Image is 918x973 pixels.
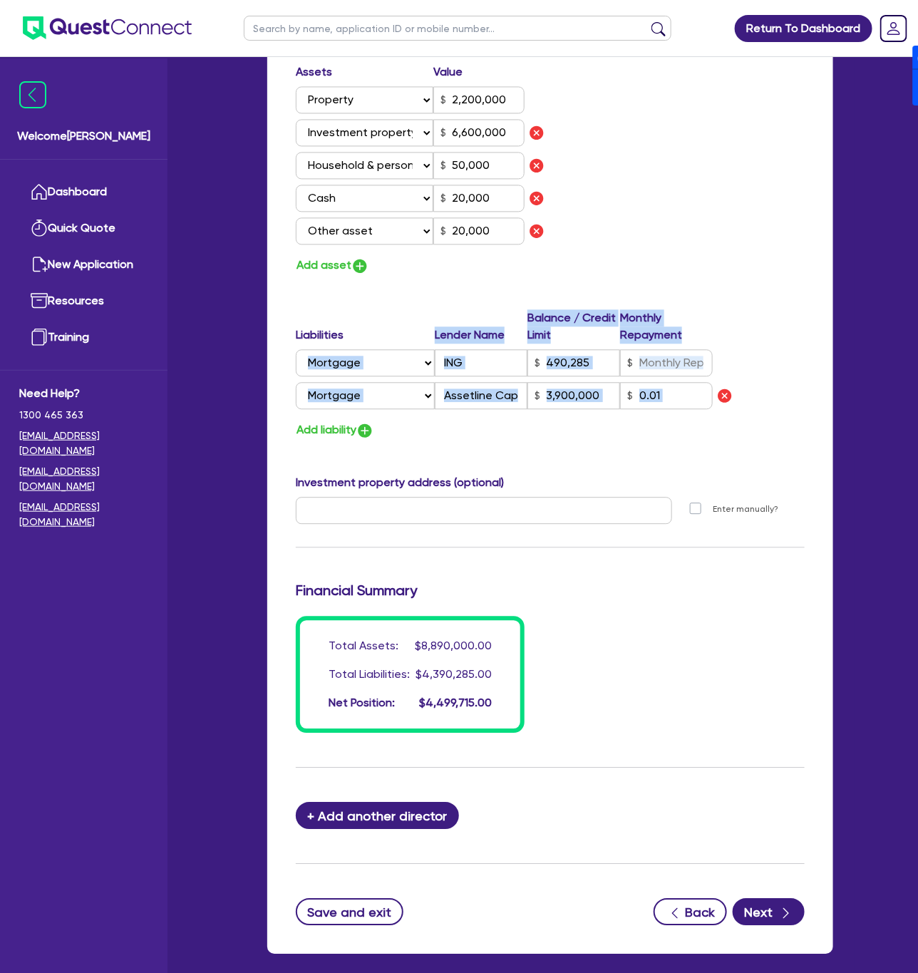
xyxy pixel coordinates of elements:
div: Net Position: [329,694,395,711]
label: Assets [296,63,433,81]
button: Add asset [296,256,369,275]
a: Resources [19,283,148,319]
img: icon remove asset liability [528,190,545,207]
input: Lender Name [435,349,527,376]
div: Total Assets: [329,637,398,654]
label: Enter manually? [713,503,778,516]
label: Investment property address (optional) [296,474,504,491]
input: Value [433,119,525,146]
a: New Application [19,247,148,283]
a: Return To Dashboard [735,15,872,42]
input: Balance / Credit Limit [527,349,620,376]
label: Balance / Credit Limit [527,309,620,344]
label: Monthly Repayment [620,309,713,344]
h3: Financial Summary [296,582,805,599]
a: [EMAIL_ADDRESS][DOMAIN_NAME] [19,428,148,458]
img: quest-connect-logo-blue [23,16,192,40]
button: + Add another director [296,802,459,829]
img: training [31,329,48,346]
button: Save and exit [296,898,403,925]
input: Value [433,185,525,212]
img: icon remove asset liability [716,387,733,404]
a: Quick Quote [19,210,148,247]
input: Lender Name [435,382,527,409]
a: Dropdown toggle [875,10,912,47]
button: Back [654,898,727,925]
span: $4,499,715.00 [419,696,492,709]
span: Need Help? [19,385,148,402]
img: icon-add [356,422,373,439]
img: icon-menu-close [19,81,46,108]
span: 1300 465 363 [19,408,148,423]
input: Search by name, application ID or mobile number... [244,16,671,41]
span: $4,390,285.00 [416,667,492,681]
img: icon remove asset liability [528,124,545,141]
span: $8,890,000.00 [415,639,492,652]
button: Add liability [296,421,374,440]
a: [EMAIL_ADDRESS][DOMAIN_NAME] [19,464,148,494]
div: Total Liabilities: [329,666,410,683]
input: Value [433,217,525,244]
span: Welcome [PERSON_NAME] [17,128,150,145]
a: Training [19,319,148,356]
a: [EMAIL_ADDRESS][DOMAIN_NAME] [19,500,148,530]
input: Value [433,86,525,113]
input: Monthly Repayment [620,382,713,409]
label: Liabilities [296,326,435,344]
img: icon-add [351,257,368,274]
input: Monthly Repayment [620,349,713,376]
img: quick-quote [31,220,48,237]
img: new-application [31,256,48,273]
img: icon remove asset liability [528,157,545,174]
input: Value [433,152,525,179]
button: Next [733,898,805,925]
label: Value [433,63,463,81]
input: Balance / Credit Limit [527,382,620,409]
a: Dashboard [19,174,148,210]
label: Lender Name [435,326,527,344]
img: icon remove asset liability [528,222,545,240]
img: resources [31,292,48,309]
